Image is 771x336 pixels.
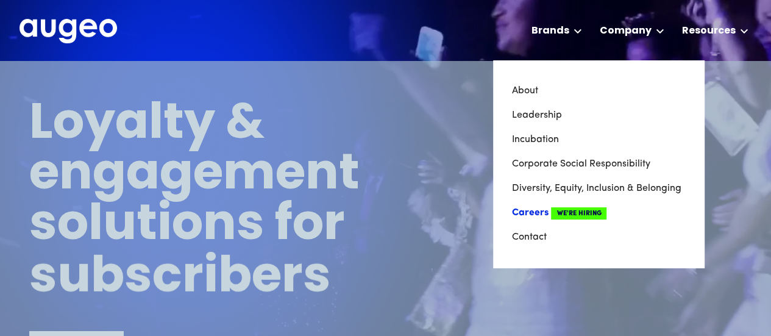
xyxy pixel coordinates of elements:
a: Contact [511,225,686,249]
span: We're Hiring [551,207,606,220]
div: Resources [681,24,735,38]
a: home [20,19,117,45]
a: Leadership [511,103,686,127]
a: Incubation [511,127,686,152]
div: Brands [531,24,569,38]
nav: Company [493,60,704,268]
a: Corporate Social Responsibility [511,152,686,176]
img: Augeo's full logo in white. [20,19,117,44]
a: About [511,79,686,103]
a: CareersWe're Hiring [511,201,686,225]
a: Diversity, Equity, Inclusion & Belonging [511,176,686,201]
div: Company [599,24,651,38]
